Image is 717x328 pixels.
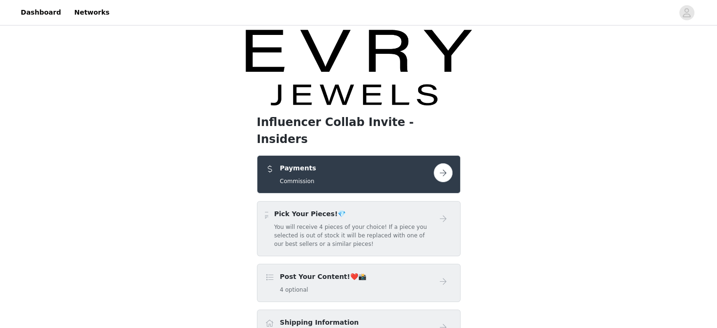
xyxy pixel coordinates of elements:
h4: Shipping Information [280,318,359,328]
h5: Commission [280,177,316,185]
h4: Payments [280,163,316,173]
h1: Influencer Collab Invite - Insiders [257,114,461,148]
a: Networks [68,2,115,23]
div: Post Your Content!❤️📸 [257,264,461,302]
h5: 4 optional [280,286,366,294]
div: avatar [682,5,691,20]
img: campaign image [246,27,472,106]
div: Payments [257,155,461,193]
a: Dashboard [15,2,66,23]
h5: You will receive 4 pieces of your choice! If a piece you selected is out of stock it will be repl... [274,223,433,248]
div: Pick Your Pieces!💎 [257,201,461,256]
h4: Pick Your Pieces!💎 [274,209,433,219]
h4: Post Your Content!❤️📸 [280,272,366,282]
